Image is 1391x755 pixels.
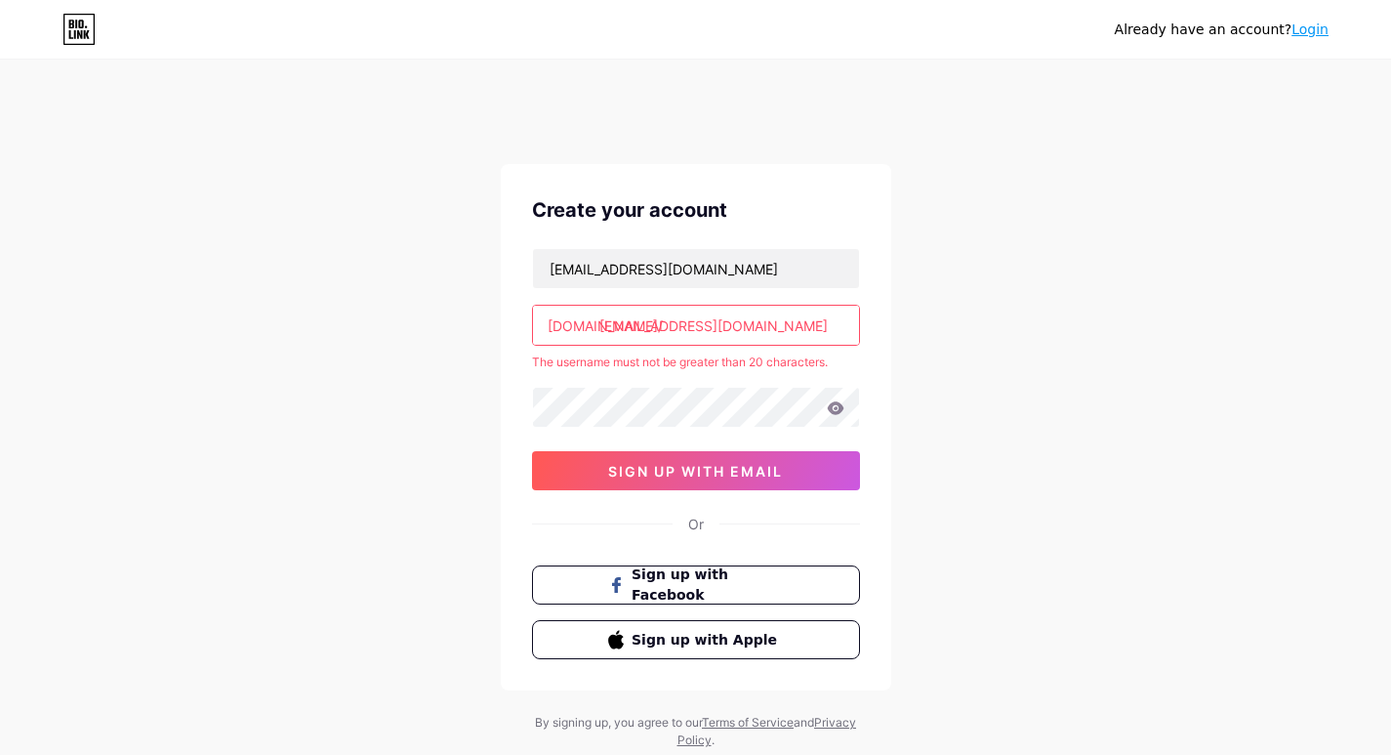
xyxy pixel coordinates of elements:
[532,620,860,659] button: Sign up with Apple
[632,630,783,650] span: Sign up with Apple
[530,714,862,749] div: By signing up, you agree to our and .
[532,566,860,605] button: Sign up with Facebook
[548,315,663,336] div: [DOMAIN_NAME]/
[1291,21,1329,37] a: Login
[532,451,860,490] button: sign up with email
[1115,20,1329,40] div: Already have an account?
[532,354,860,371] div: The username must not be greater than 20 characters.
[532,195,860,225] div: Create your account
[533,306,859,345] input: username
[632,565,783,606] span: Sign up with Facebook
[702,715,794,730] a: Terms of Service
[608,463,783,480] span: sign up with email
[533,249,859,288] input: Email
[688,514,704,534] div: Or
